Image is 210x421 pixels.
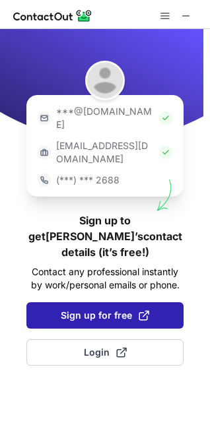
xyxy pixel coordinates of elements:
[61,309,149,322] span: Sign up for free
[38,174,51,187] img: https://contactout.com/extension/app/static/media/login-phone-icon.bacfcb865e29de816d437549d7f4cb...
[26,212,184,260] h1: Sign up to get [PERSON_NAME]’s contact details (it’s free!)
[56,139,154,166] p: [EMAIL_ADDRESS][DOMAIN_NAME]
[159,146,172,159] img: Check Icon
[26,339,184,366] button: Login
[38,146,51,159] img: https://contactout.com/extension/app/static/media/login-work-icon.638a5007170bc45168077fde17b29a1...
[84,346,127,359] span: Login
[13,8,92,24] img: ContactOut v5.3.10
[26,265,184,292] p: Contact any professional instantly by work/personal emails or phone.
[38,112,51,125] img: https://contactout.com/extension/app/static/media/login-email-icon.f64bce713bb5cd1896fef81aa7b14a...
[159,112,172,125] img: Check Icon
[26,302,184,329] button: Sign up for free
[56,105,154,131] p: ***@[DOMAIN_NAME]
[85,61,125,100] img: Antonina Koloda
